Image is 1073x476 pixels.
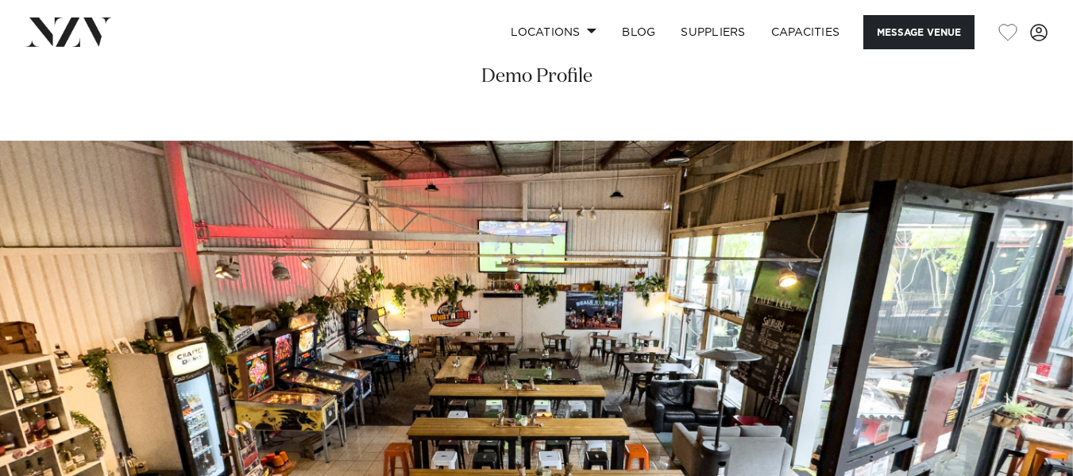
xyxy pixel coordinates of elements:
a: BLOG [609,15,668,49]
a: SUPPLIERS [668,15,758,49]
a: Locations [498,15,609,49]
button: Message Venue [863,15,975,49]
img: nzv-logo.png [25,17,112,46]
a: Capacities [758,15,853,49]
